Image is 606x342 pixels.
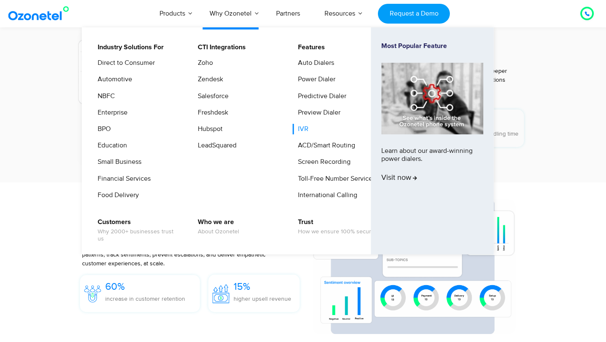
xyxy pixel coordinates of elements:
img: 60% [84,286,101,302]
a: BPO [92,124,112,134]
a: Direct to Consumer [92,58,156,68]
a: CustomersWhy 2000+ businesses trust us [92,217,182,244]
a: Freshdesk [192,107,229,118]
a: Automotive [92,74,133,85]
a: Predictive Dialer [292,91,348,102]
a: ACD/Smart Routing [292,140,356,151]
a: Features [292,42,326,53]
a: TrustHow we ensure 100% security [292,217,378,237]
a: Preview Dialer [292,107,342,118]
p: higher upsell revenue [234,294,291,303]
a: Hubspot [192,124,224,134]
p: increase in customer retention [105,294,185,303]
a: Industry Solutions For [92,42,165,53]
a: CTI Integrations [192,42,247,53]
img: 15% [213,284,229,303]
a: Toll-Free Number Services [292,174,377,184]
a: IVR [292,124,310,134]
a: International Calling [292,190,359,200]
a: Zendesk [192,74,224,85]
a: Power Dialer [292,74,337,85]
p: Proactively solve issues even before they occur. Identify conversation patterns, track sentiments... [82,241,283,268]
span: 60% [105,281,125,293]
span: How we ensure 100% security [298,228,377,235]
a: NBFC [92,91,116,102]
a: Salesforce [192,91,230,102]
a: Food Delivery [92,190,140,200]
a: Financial Services [92,174,152,184]
img: phone-system-min.jpg [381,63,483,134]
a: Small Business [92,157,143,167]
span: About Ozonetel [198,228,239,235]
span: Visit now [381,174,417,183]
a: Auto Dialers [292,58,335,68]
a: Enterprise [92,107,129,118]
a: Request a Demo [378,4,450,24]
a: Zoho [192,58,214,68]
a: Education [92,140,128,151]
a: Most Popular FeatureLearn about our award-winning power dialers.Visit now [381,42,483,240]
span: Why 2000+ businesses trust us [98,228,181,243]
a: Who we areAbout Ozonetel [192,217,240,237]
a: Screen Recording [292,157,352,167]
span: 15% [234,281,250,293]
a: LeadSquared [192,140,238,151]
